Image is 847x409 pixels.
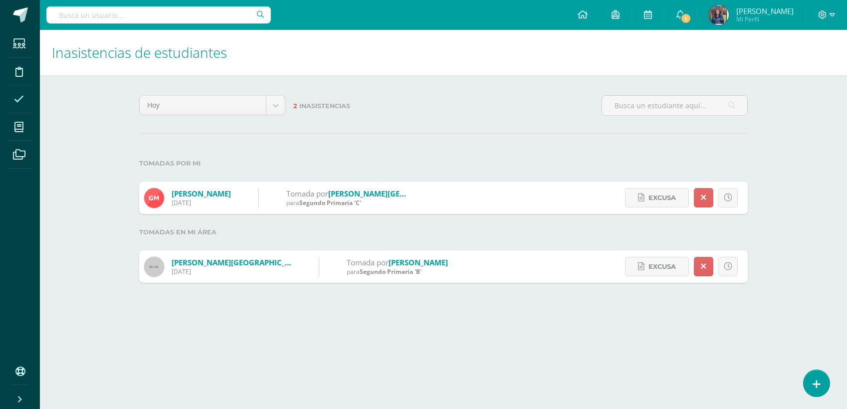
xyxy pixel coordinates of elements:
[648,257,676,276] span: Excusa
[172,257,307,267] a: [PERSON_NAME][GEOGRAPHIC_DATA]
[52,43,227,62] span: Inasistencias de estudiantes
[139,153,748,174] label: Tomadas por mi
[328,189,464,199] a: [PERSON_NAME][GEOGRAPHIC_DATA]
[144,257,164,277] img: 60x60
[736,6,794,16] span: [PERSON_NAME]
[293,102,297,110] span: 2
[139,222,748,242] label: Tomadas en mi área
[360,267,422,276] span: Segundo Primaria 'B'
[286,189,328,199] span: Tomada por
[625,257,689,276] a: Excusa
[46,6,271,23] input: Busca un usuario...
[286,199,406,207] div: para
[172,199,231,207] div: [DATE]
[347,267,448,276] div: para
[648,189,676,207] span: Excusa
[144,188,164,208] img: c0f05d6c61b10b4050c14544be6ff146.png
[389,257,448,267] a: [PERSON_NAME]
[140,96,285,115] a: Hoy
[299,199,361,207] span: Segundo Primaria 'C'
[147,96,258,115] span: Hoy
[299,102,350,110] span: Inasistencias
[172,267,291,276] div: [DATE]
[347,257,389,267] span: Tomada por
[680,13,691,24] span: 1
[625,188,689,207] a: Excusa
[602,96,747,115] input: Busca un estudiante aquí...
[709,5,729,25] img: 97de3abe636775f55b96517d7f939dce.png
[172,189,231,199] a: [PERSON_NAME]
[736,15,794,23] span: Mi Perfil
